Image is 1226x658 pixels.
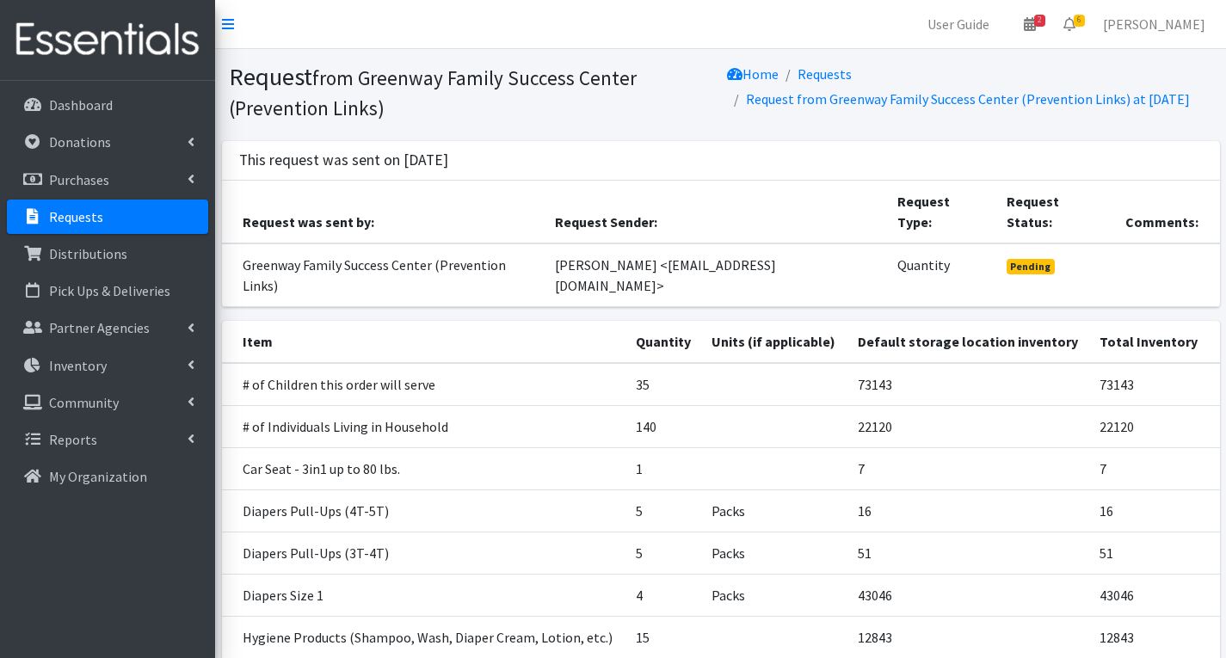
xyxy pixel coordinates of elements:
[996,181,1116,243] th: Request Status:
[49,468,147,485] p: My Organization
[887,243,995,307] td: Quantity
[847,406,1090,448] td: 22120
[625,321,702,363] th: Quantity
[701,532,847,575] td: Packs
[701,575,847,617] td: Packs
[847,575,1090,617] td: 43046
[1089,575,1219,617] td: 43046
[1034,15,1045,27] span: 2
[847,448,1090,490] td: 7
[7,11,208,69] img: HumanEssentials
[49,394,119,411] p: Community
[222,181,545,243] th: Request was sent by:
[7,125,208,159] a: Donations
[222,243,545,307] td: Greenway Family Success Center (Prevention Links)
[49,208,103,225] p: Requests
[7,385,208,420] a: Community
[625,363,702,406] td: 35
[798,65,852,83] a: Requests
[746,90,1190,108] a: Request from Greenway Family Success Center (Prevention Links) at [DATE]
[625,532,702,575] td: 5
[625,490,702,532] td: 5
[1007,259,1056,274] span: Pending
[847,532,1090,575] td: 51
[701,321,847,363] th: Units (if applicable)
[222,532,625,575] td: Diapers Pull-Ups (3T-4T)
[1089,363,1219,406] td: 73143
[239,151,448,169] h3: This request was sent on [DATE]
[49,357,107,374] p: Inventory
[625,406,702,448] td: 140
[1089,406,1219,448] td: 22120
[7,459,208,494] a: My Organization
[49,245,127,262] p: Distributions
[545,243,887,307] td: [PERSON_NAME] <[EMAIL_ADDRESS][DOMAIN_NAME]>
[1089,532,1219,575] td: 51
[222,321,625,363] th: Item
[49,133,111,151] p: Donations
[625,448,702,490] td: 1
[222,406,625,448] td: # of Individuals Living in Household
[49,431,97,448] p: Reports
[1089,7,1219,41] a: [PERSON_NAME]
[1089,490,1219,532] td: 16
[49,282,170,299] p: Pick Ups & Deliveries
[701,490,847,532] td: Packs
[7,348,208,383] a: Inventory
[222,490,625,532] td: Diapers Pull-Ups (4T-5T)
[49,96,113,114] p: Dashboard
[914,7,1003,41] a: User Guide
[7,422,208,457] a: Reports
[49,319,150,336] p: Partner Agencies
[1089,321,1219,363] th: Total Inventory
[49,171,109,188] p: Purchases
[7,200,208,234] a: Requests
[7,237,208,271] a: Distributions
[847,321,1090,363] th: Default storage location inventory
[7,163,208,197] a: Purchases
[7,88,208,122] a: Dashboard
[847,490,1090,532] td: 16
[7,274,208,308] a: Pick Ups & Deliveries
[1010,7,1050,41] a: 2
[1115,181,1219,243] th: Comments:
[1050,7,1089,41] a: 6
[625,575,702,617] td: 4
[887,181,995,243] th: Request Type:
[847,363,1090,406] td: 73143
[545,181,887,243] th: Request Sender:
[7,311,208,345] a: Partner Agencies
[229,62,715,121] h1: Request
[1074,15,1085,27] span: 6
[222,363,625,406] td: # of Children this order will serve
[1089,448,1219,490] td: 7
[222,448,625,490] td: Car Seat - 3in1 up to 80 lbs.
[229,65,637,120] small: from Greenway Family Success Center (Prevention Links)
[727,65,779,83] a: Home
[222,575,625,617] td: Diapers Size 1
